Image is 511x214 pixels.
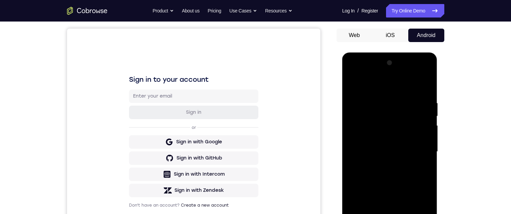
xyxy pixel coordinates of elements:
button: Resources [265,4,292,17]
button: iOS [372,29,408,42]
button: Sign in with GitHub [62,123,191,136]
a: Log In [342,4,355,17]
a: Go to the home page [67,7,107,15]
button: Sign in with Intercom [62,139,191,152]
button: Sign in with Google [62,107,191,120]
a: About us [182,4,199,17]
div: Sign in with GitHub [109,126,155,133]
div: Sign in with Intercom [107,142,158,149]
button: Web [337,29,373,42]
button: Android [408,29,444,42]
span: / [357,7,359,15]
a: Pricing [207,4,221,17]
div: Sign in with Google [109,110,155,117]
a: Create a new account [114,174,162,179]
p: or [123,96,130,102]
a: Try Online Demo [386,4,444,17]
p: Don't have an account? [62,174,191,179]
a: Register [361,4,378,17]
button: Product [153,4,174,17]
button: Use Cases [229,4,257,17]
div: Sign in with Zendesk [107,158,157,165]
button: Sign in with Zendesk [62,155,191,169]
